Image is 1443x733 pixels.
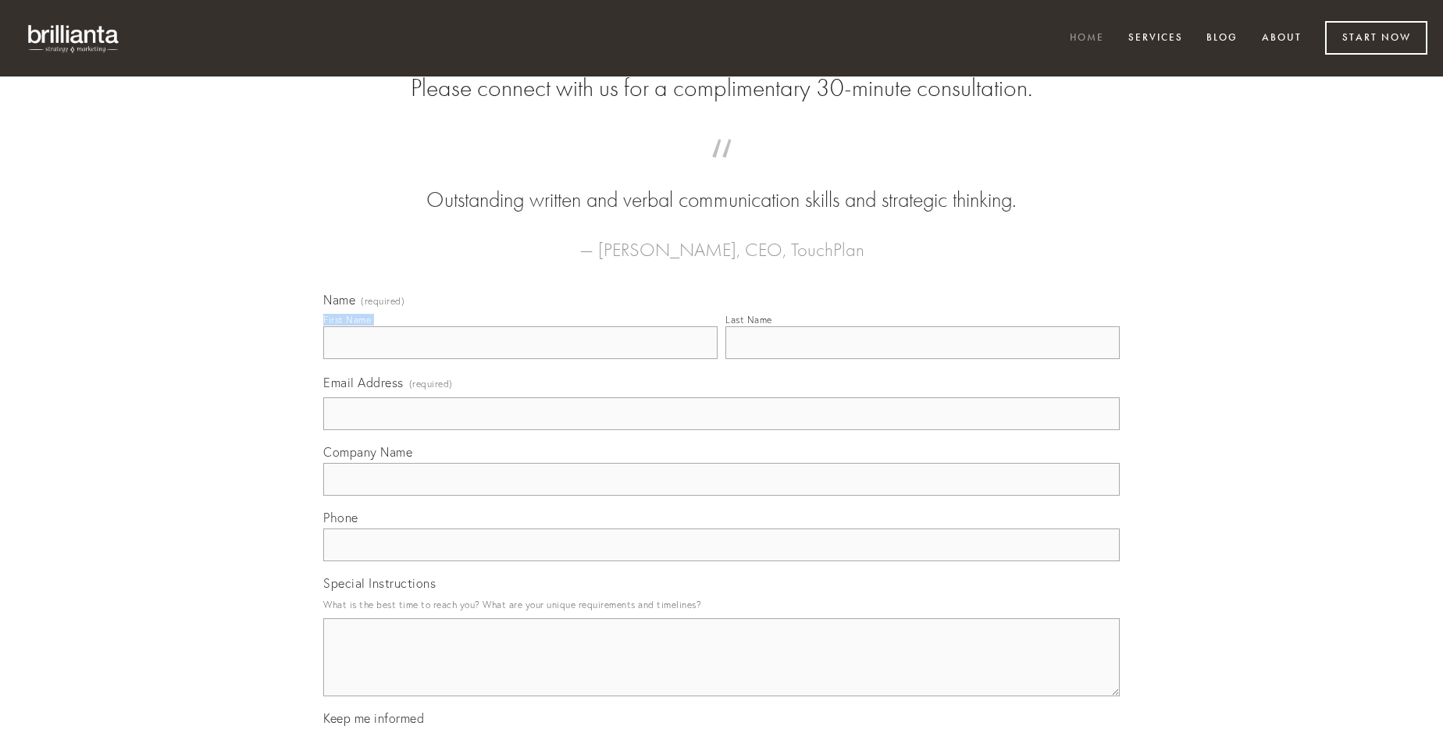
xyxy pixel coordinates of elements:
[1060,26,1114,52] a: Home
[1325,21,1427,55] a: Start Now
[348,155,1095,215] blockquote: Outstanding written and verbal communication skills and strategic thinking.
[1118,26,1193,52] a: Services
[323,594,1120,615] p: What is the best time to reach you? What are your unique requirements and timelines?
[409,373,453,394] span: (required)
[16,16,133,61] img: brillianta - research, strategy, marketing
[725,314,772,326] div: Last Name
[323,575,436,591] span: Special Instructions
[323,292,355,308] span: Name
[323,444,412,460] span: Company Name
[323,510,358,525] span: Phone
[348,215,1095,265] figcaption: — [PERSON_NAME], CEO, TouchPlan
[323,314,371,326] div: First Name
[361,297,404,306] span: (required)
[1196,26,1248,52] a: Blog
[323,73,1120,103] h2: Please connect with us for a complimentary 30-minute consultation.
[348,155,1095,185] span: “
[323,375,404,390] span: Email Address
[1252,26,1312,52] a: About
[323,710,424,726] span: Keep me informed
